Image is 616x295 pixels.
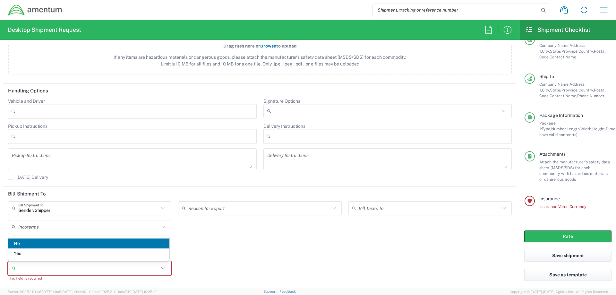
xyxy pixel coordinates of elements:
span: Client: 2025.21.0-faee749 [89,290,157,294]
h2: Bill Shipment To [8,191,46,197]
label: Vehicle and Driver [8,98,45,104]
div: This field is required [8,275,171,281]
span: [DATE] 10:25:10 [132,290,157,294]
span: to upload [276,43,297,48]
span: Server: 2025.21.0-c63077040a8 [8,290,86,294]
span: Contact Name, [550,93,577,98]
span: Contact Name [550,55,576,59]
span: If any items are hazardous materials or dangerous goods, please attach the manufacturer’s safety ... [22,54,498,67]
span: Attachments [539,152,566,157]
button: Rate [524,230,612,242]
h2: Handling Options [8,88,48,94]
button: Save as template [524,269,612,281]
span: Number, [551,126,567,131]
span: No [8,239,169,248]
button: Save shipment [524,250,612,262]
h2: Shipment Checklist [526,26,590,34]
span: City, [542,88,550,92]
span: Insurance Value, [539,204,569,209]
input: Shipment, tracking or reference number [373,4,539,16]
span: State/Province, [550,49,578,54]
span: Insurance [539,196,560,201]
label: Signature Options [263,98,300,104]
span: Yes [8,248,169,258]
label: Delivery Instructions [263,123,305,129]
a: Feedback [279,290,296,293]
h2: Desktop Shipment Request [8,26,81,34]
span: Package Information [539,113,583,118]
span: City, [542,49,550,54]
span: Package 1: [539,121,556,131]
span: Height, [592,126,606,131]
img: dyncorp [8,4,63,16]
a: Support [263,290,279,293]
span: Copyright © [DATE]-[DATE] Agistix Inc., All Rights Reserved [509,289,608,295]
span: [DATE] 10:41:40 [61,290,86,294]
span: Type, [542,126,551,131]
span: Company Name, [539,43,569,48]
span: Ship To [539,74,554,79]
span: Country, [578,88,594,92]
span: Attach the manufacturer’s safety data sheet (MSDS/SDS) for each commodity with hazardous material... [539,160,610,182]
span: Length, [567,126,580,131]
label: Pickup Instructions [8,123,47,129]
span: Phone Number [577,93,604,98]
span: Drag files here or [223,43,260,48]
span: Currency [569,204,586,209]
span: Company Name, [539,82,569,87]
span: State/Province, [550,88,578,92]
label: [DATE] Delivery [8,175,48,180]
span: Width, [580,126,592,131]
span: Browse [260,43,276,48]
span: Country, [578,49,594,54]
